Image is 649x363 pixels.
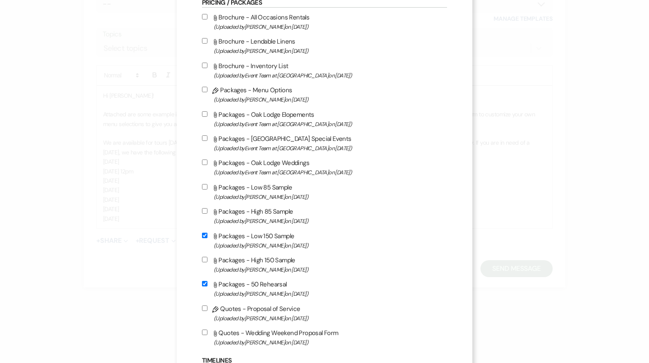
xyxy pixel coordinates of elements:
span: (Uploaded by [PERSON_NAME] on [DATE] ) [214,289,447,299]
span: (Uploaded by [PERSON_NAME] on [DATE] ) [214,313,447,323]
input: Packages - High 85 Sample(Uploaded by[PERSON_NAME]on [DATE]) [202,208,207,214]
span: (Uploaded by [PERSON_NAME] on [DATE] ) [214,22,447,32]
span: (Uploaded by [PERSON_NAME] on [DATE] ) [214,241,447,250]
input: Brochure - Lendable Linens(Uploaded by[PERSON_NAME]on [DATE]) [202,38,207,44]
span: (Uploaded by [PERSON_NAME] on [DATE] ) [214,46,447,56]
input: Packages - Menu Options(Uploaded by[PERSON_NAME]on [DATE]) [202,87,207,92]
label: Packages - High 150 Sample [202,255,447,275]
label: Quotes - Proposal of Service [202,303,447,323]
label: Packages - Oak Lodge Weddings [202,157,447,177]
span: (Uploaded by Event Team at [GEOGRAPHIC_DATA] on [DATE] ) [214,143,447,153]
label: Packages - High 85 Sample [202,206,447,226]
label: Brochure - Inventory List [202,60,447,80]
label: Brochure - All Occasions Rentals [202,12,447,32]
input: Brochure - All Occasions Rentals(Uploaded by[PERSON_NAME]on [DATE]) [202,14,207,19]
span: (Uploaded by Event Team at [GEOGRAPHIC_DATA] on [DATE] ) [214,119,447,129]
label: Brochure - Lendable Linens [202,36,447,56]
input: Packages - 50 Rehearsal(Uploaded by[PERSON_NAME]on [DATE]) [202,281,207,286]
span: (Uploaded by [PERSON_NAME] on [DATE] ) [214,265,447,275]
label: Packages - Menu Options [202,85,447,104]
label: Packages - Low 150 Sample [202,231,447,250]
input: Packages - Low 85 Sample(Uploaded by[PERSON_NAME]on [DATE]) [202,184,207,190]
input: Packages - [GEOGRAPHIC_DATA] Special Events(Uploaded byEvent Team at [GEOGRAPHIC_DATA]on [DATE]) [202,135,207,141]
span: (Uploaded by Event Team at [GEOGRAPHIC_DATA] on [DATE] ) [214,71,447,80]
input: Packages - Low 150 Sample(Uploaded by[PERSON_NAME]on [DATE]) [202,233,207,238]
input: Quotes - Wedding Weekend Proposal Form(Uploaded by[PERSON_NAME]on [DATE]) [202,330,207,335]
input: Packages - Oak Lodge Elopements(Uploaded byEvent Team at [GEOGRAPHIC_DATA]on [DATE]) [202,111,207,117]
span: (Uploaded by [PERSON_NAME] on [DATE] ) [214,338,447,347]
span: (Uploaded by [PERSON_NAME] on [DATE] ) [214,95,447,104]
label: Packages - Oak Lodge Elopements [202,109,447,129]
input: Packages - Oak Lodge Weddings(Uploaded byEvent Team at [GEOGRAPHIC_DATA]on [DATE]) [202,159,207,165]
label: Packages - [GEOGRAPHIC_DATA] Special Events [202,133,447,153]
label: Packages - 50 Rehearsal [202,279,447,299]
input: Quotes - Proposal of Service(Uploaded by[PERSON_NAME]on [DATE]) [202,305,207,311]
span: (Uploaded by Event Team at [GEOGRAPHIC_DATA] on [DATE] ) [214,168,447,177]
label: Packages - Low 85 Sample [202,182,447,202]
span: (Uploaded by [PERSON_NAME] on [DATE] ) [214,216,447,226]
span: (Uploaded by [PERSON_NAME] on [DATE] ) [214,192,447,202]
input: Packages - High 150 Sample(Uploaded by[PERSON_NAME]on [DATE]) [202,257,207,262]
label: Quotes - Wedding Weekend Proposal Form [202,327,447,347]
input: Brochure - Inventory List(Uploaded byEvent Team at [GEOGRAPHIC_DATA]on [DATE]) [202,63,207,68]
